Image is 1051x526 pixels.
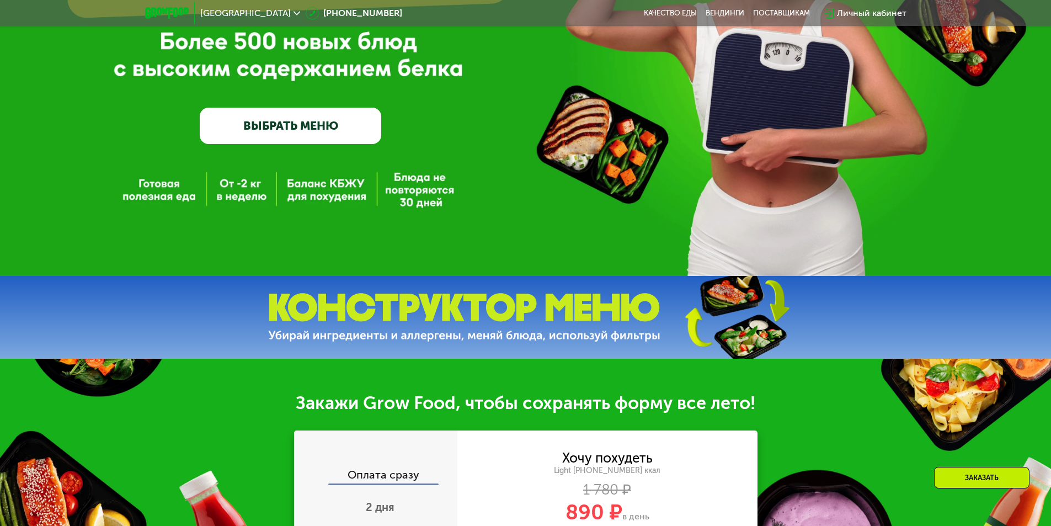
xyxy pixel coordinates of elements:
[457,484,757,496] div: 1 780 ₽
[753,9,810,18] div: поставщикам
[622,511,649,522] span: в день
[200,9,291,18] span: [GEOGRAPHIC_DATA]
[457,466,757,476] div: Light [PHONE_NUMBER] ккал
[306,7,402,20] a: [PHONE_NUMBER]
[200,108,381,144] a: ВЫБРАТЬ МЕНЮ
[644,9,697,18] a: Качество еды
[934,467,1029,488] div: Заказать
[706,9,744,18] a: Вендинги
[295,469,457,484] div: Оплата сразу
[837,7,906,20] div: Личный кабинет
[366,501,394,514] span: 2 дня
[562,452,653,464] div: Хочу похудеть
[565,500,622,525] span: 890 ₽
